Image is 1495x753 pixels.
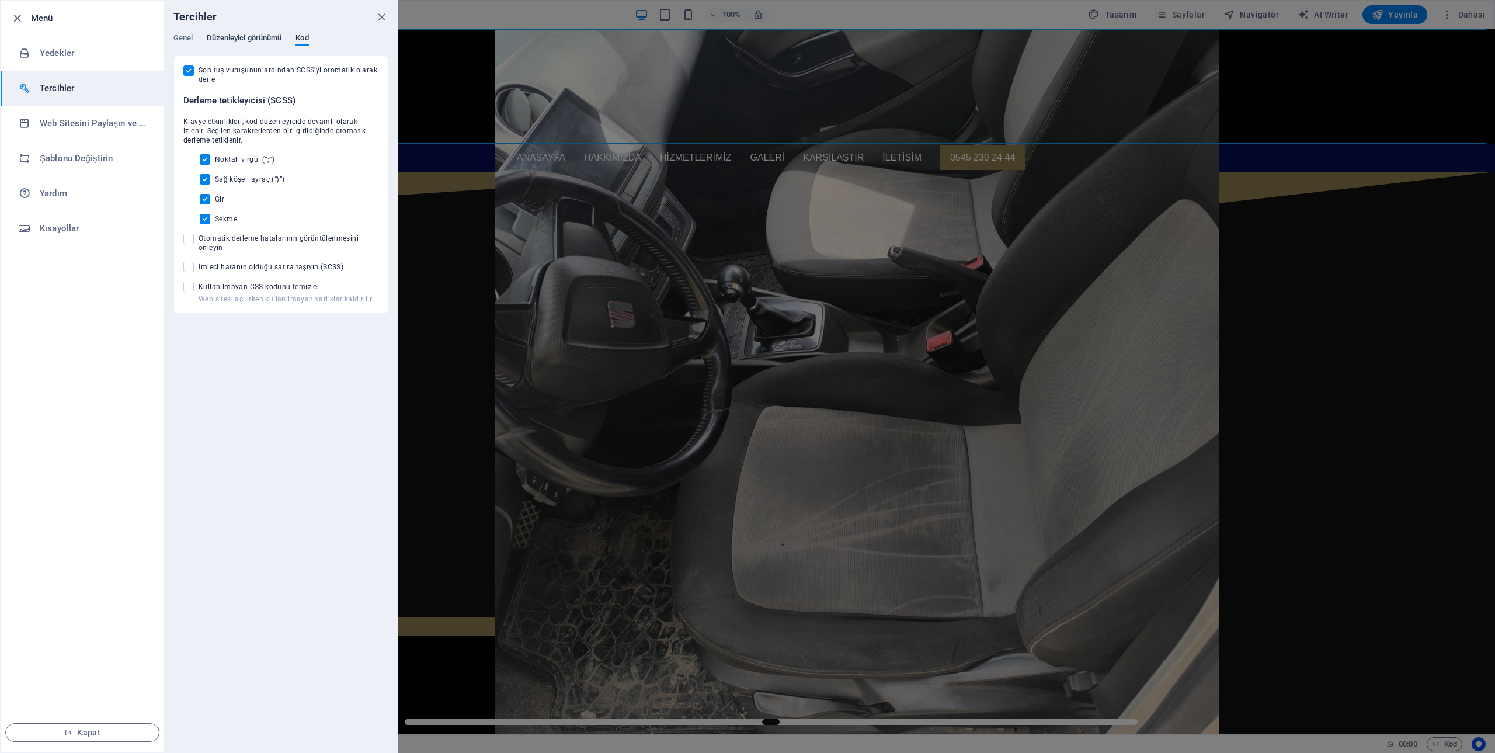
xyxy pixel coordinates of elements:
[215,214,237,224] span: Sekme
[207,31,281,47] span: Düzenleyici görünümü
[199,294,378,304] p: Web sitesi açılırken kullanılmayan varlıklar kaldırılır.
[40,221,148,235] h6: Kısayollar
[199,65,378,84] span: Son tuş vuruşunun ardından SCSS'yi otomatik olarak derle
[199,234,378,252] span: Otomatik derleme hatalarının görüntülenmesini önleyin
[31,11,155,25] h6: Menü
[5,723,159,742] button: Kapat
[1,176,164,211] a: Yardım
[439,189,1009,516] div: Image Slider
[183,93,378,107] h6: Derleme tetikleyicisi (SCSS)
[40,186,148,200] h6: Yardım
[40,46,148,60] h6: Yedekler
[215,155,274,164] span: Noktalı virgül (”;”)
[215,195,224,204] span: Gir
[40,116,148,130] h6: Web Sitesini Paylaşın ve [GEOGRAPHIC_DATA]
[215,175,284,184] span: Sağ köşeli ayraç (“}”)
[173,10,217,24] h6: Tercihler
[295,31,308,47] span: Kod
[173,33,388,55] div: Tercihler
[374,10,388,24] button: close
[40,81,148,95] h6: Tercihler
[199,282,378,292] span: Kullanılmayan CSS kodunu temizle
[15,728,149,737] span: Kapat
[173,31,193,47] span: Genel
[40,151,148,165] h6: Şablonu Değiştirin
[183,117,378,145] span: Klavye etkinlikleri, kod düzenleyicide devamlı olarak izlenir. Seçilen karakterlerden biri girild...
[199,262,343,272] span: İmleci hatanın olduğu satıra taşıyın (SCSS)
